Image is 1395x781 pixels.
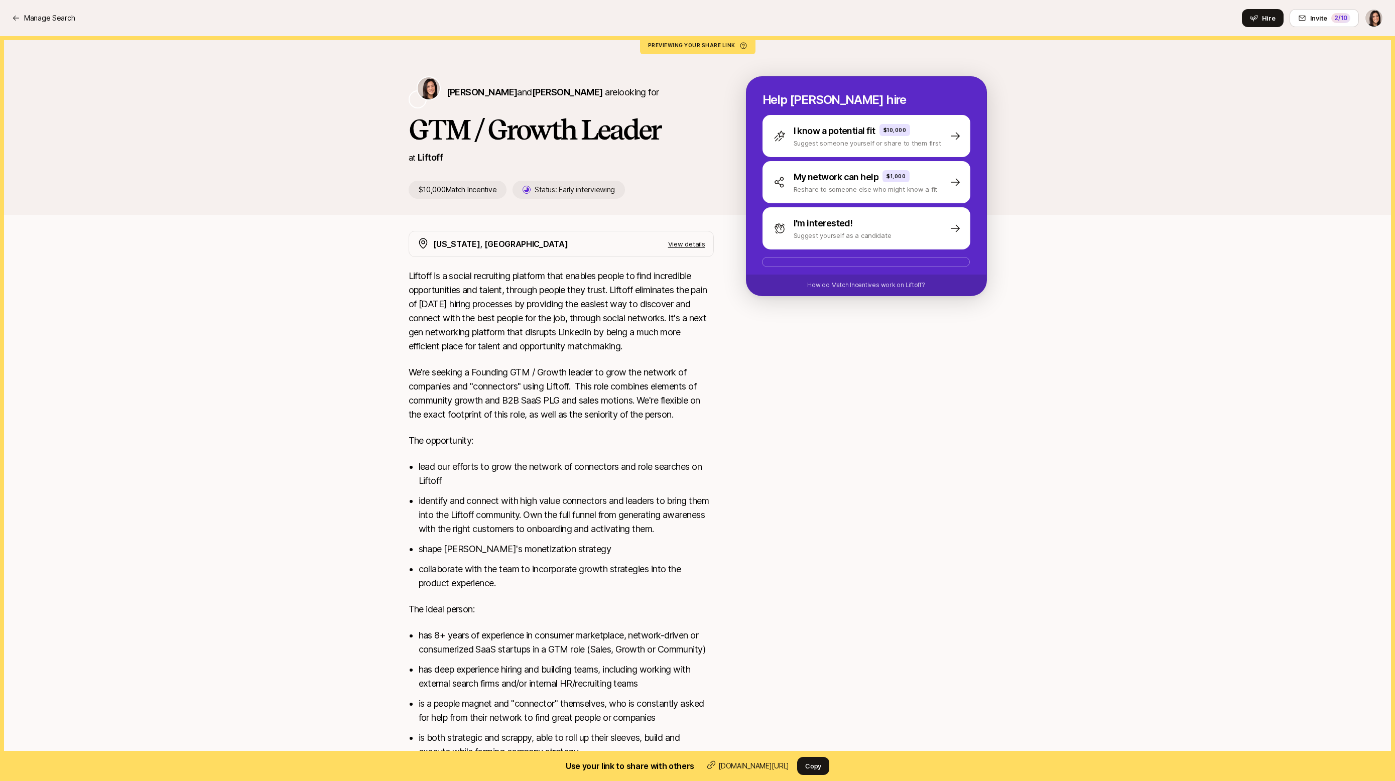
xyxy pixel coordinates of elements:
p: $1,000 [886,172,906,180]
p: We’re seeking a Founding GTM / Growth leader to grow the network of companies and "connectors" us... [409,365,714,422]
h2: Use your link to share with others [566,759,694,772]
p: My network can help [794,170,879,184]
a: Liftoff [418,152,443,163]
p: How do Match Incentives work on Liftoff? [807,281,925,290]
li: has 8+ years of experience in consumer marketplace, network-driven or consumerized SaaS startups ... [419,628,714,657]
img: Eleanor Morgan [418,77,440,99]
div: 2 /10 [1331,13,1350,23]
p: Help [PERSON_NAME] hire [763,93,970,107]
img: Eleanor Morgan [1365,10,1382,27]
p: at [409,151,416,164]
button: Hire [1242,9,1284,27]
span: [PERSON_NAME] [447,87,518,97]
span: Early interviewing [559,185,615,194]
li: collaborate with the team to incorporate growth strategies into the product experience. [419,562,714,590]
button: Invite2/10 [1290,9,1359,27]
li: is a people magnet and "connector" themselves, who is constantly asked for help from their networ... [419,697,714,725]
p: $10,000 [883,126,907,134]
button: Copy [797,757,829,775]
p: are looking for [447,85,659,99]
span: Invite [1310,13,1327,23]
span: and [517,87,602,97]
p: The ideal person: [409,602,714,616]
span: [PERSON_NAME] [532,87,603,97]
p: View details [668,239,705,249]
p: [US_STATE], [GEOGRAPHIC_DATA] [433,237,568,250]
p: I know a potential fit [794,124,875,138]
p: Liftoff is a social recruiting platform that enables people to find incredible opportunities and ... [409,269,714,353]
p: Suggest someone yourself or share to them first [794,138,941,148]
p: Reshare to someone else who might know a fit [794,184,938,194]
p: $10,000 Match Incentive [409,181,507,199]
p: Suggest yourself as a candidate [794,230,892,240]
li: shape [PERSON_NAME]'s monetization strategy [419,542,714,556]
span: Hire [1262,13,1276,23]
p: Previewing your share link [648,42,747,48]
button: Eleanor Morgan [1365,9,1383,27]
li: is both strategic and scrappy, able to roll up their sleeves, build and execute while forming com... [419,731,714,759]
li: has deep experience hiring and building teams, including working with external search firms and/o... [419,663,714,691]
p: Manage Search [24,12,75,24]
p: The opportunity: [409,434,714,448]
li: identify and connect with high value connectors and leaders to bring them into the Liftoff commun... [419,494,714,536]
h1: GTM / Growth Leader [409,114,714,145]
li: lead our efforts to grow the network of connectors and role searches on Liftoff [419,460,714,488]
p: [DOMAIN_NAME][URL] [718,760,789,772]
p: I'm interested! [794,216,853,230]
p: Status: [535,184,615,196]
